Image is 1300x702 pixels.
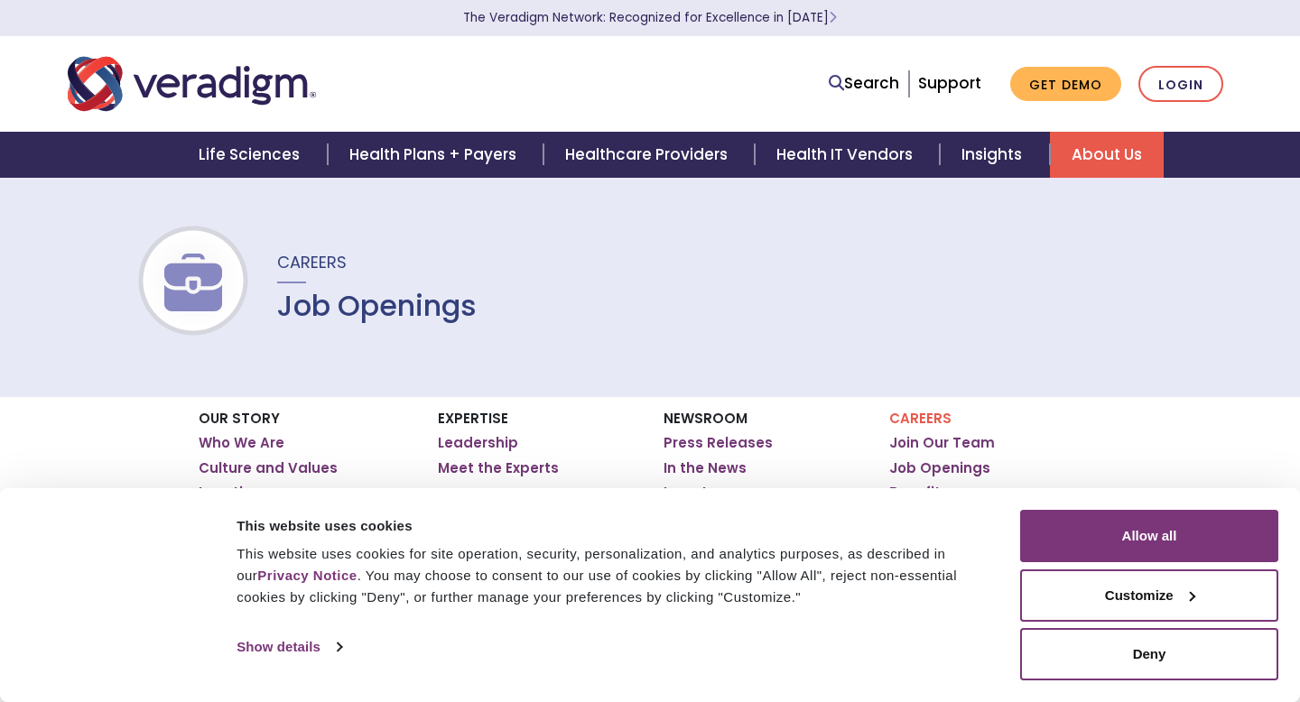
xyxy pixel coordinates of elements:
a: Benefits [889,484,949,502]
a: Insights [940,132,1049,178]
button: Deny [1020,628,1278,680]
a: Search [829,71,899,96]
div: This website uses cookies for site operation, security, personalization, and analytics purposes, ... [237,543,999,608]
a: Health Plans + Payers [328,132,543,178]
a: Locations [199,484,269,502]
a: Press Releases [664,434,773,452]
a: Support [918,72,981,94]
span: Careers [277,251,347,273]
a: Investors [664,484,730,502]
img: Veradigm logo [68,54,316,114]
a: Login [1138,66,1223,103]
a: Healthcare Providers [543,132,755,178]
a: Show details [237,633,341,660]
a: Leadership [438,434,518,452]
a: Meet the Experts [438,459,559,477]
a: Health IT Vendors [755,132,940,178]
button: Customize [1020,569,1278,622]
button: Allow all [1020,510,1278,562]
a: The Veradigm Network: Recognized for Excellence in [DATE]Learn More [463,9,837,26]
a: Who We Are [199,434,284,452]
a: Job Openings [889,459,990,477]
span: Learn More [829,9,837,26]
a: Culture and Values [199,459,338,477]
div: This website uses cookies [237,515,999,537]
a: Privacy Notice [257,568,357,583]
h1: Job Openings [277,289,477,323]
a: Get Demo [1010,67,1121,102]
a: Join Our Team [889,434,995,452]
a: Life Sciences [177,132,327,178]
a: In the News [664,459,747,477]
a: About Us [1050,132,1164,178]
